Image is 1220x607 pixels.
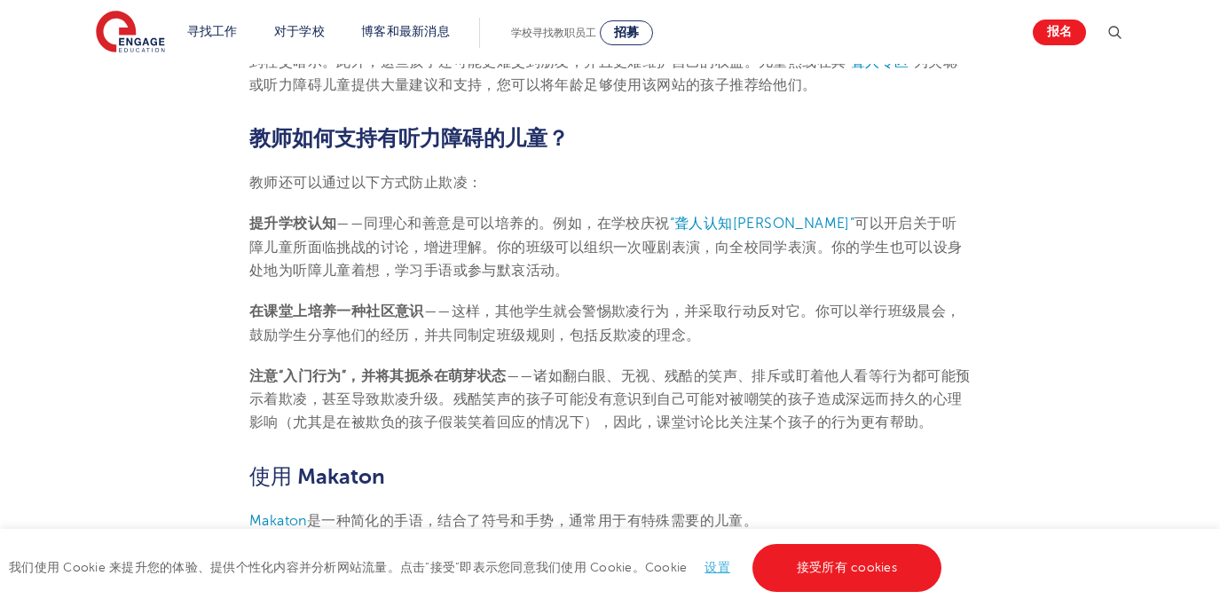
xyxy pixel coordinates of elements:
font: 提升学校认知 [249,216,336,232]
font: 虽然任何孩子都可能遭受欺凌，但那些在某些方面被认为与众不同的孩子可能会成为欺凌的目标。这可能是因为听障儿童的教学安排不同，可能是因为他们佩戴助听器导致外表不同，也可能是因为他们无法从同龄人身上捕... [249,7,963,70]
font: 报名 [1047,26,1072,39]
a: 博客和最新消息 [361,25,450,38]
font: 我们使用 Cookie 来提升您的体验、提供个性化内容并分析网站流量。点击“接受”即表示您同意我们使用 Cookie。Cookie [9,562,687,575]
a: 接受所有 cookies [752,544,941,592]
font: 学校寻找教职员工 [511,27,596,39]
a: 招募 [600,20,653,45]
font: 在课堂上培养一种社区意识 [249,303,424,319]
font: ——同理心和善意是可以培养的。例如，在学校庆祝 [336,216,669,232]
font: ——诸如翻白眼、无视、残酷的笑声、排斥或盯着他人看等行为都可能预示着欺凌，甚至导致欺凌升级。残酷笑声的孩子可能没有意识到自己可能对被嘲笑的孩子造成深远而持久的心理影响（尤其是在被欺负的孩子假装笑... [249,368,970,431]
font: 使用 Makaton [249,464,385,489]
a: 寻找工作 [187,25,238,38]
font: 注意“入门行为”，并将其扼杀在萌芽状态 [249,368,507,384]
a: “聋人专区” [846,54,913,70]
font: 教师还可以通过以下方式防止欺凌： [249,175,482,191]
font: 为失聪或听力障碍儿童提供大量建议和支持，您可以将年龄足够使用该网站的孩子推荐给他们。 [249,54,957,93]
a: 设置 [704,561,730,574]
font: ——这样，其他学生就会警惕欺凌行为，并采取行动反对它。你可以举行班级晨会，鼓励学生分享他们的经历，并共同制定班级规则，包括反欺凌的理念。 [249,303,961,343]
font: 教师如何支持有听力障碍的儿童？ [249,126,569,151]
font: 接受所有 cookies [797,561,897,574]
font: 是一种简化的手语，结合了符号和手势，通常用于有特殊需要的儿童。 [307,513,758,529]
font: 招募 [614,26,639,39]
a: 对于学校 [274,25,325,38]
a: “聋人认知[PERSON_NAME]” [670,216,855,232]
font: 可以开启关于听障儿童所面临挑战的讨论，增进理解。你的班级可以组织一次哑剧表演，向全校同学表演。你的学生也可以设身处地为听障儿童着想，学习手语或参与默哀活动。 [249,216,963,279]
a: Makaton [249,513,307,529]
a: 报名 [1033,20,1086,45]
img: 参与教育 [96,11,165,55]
